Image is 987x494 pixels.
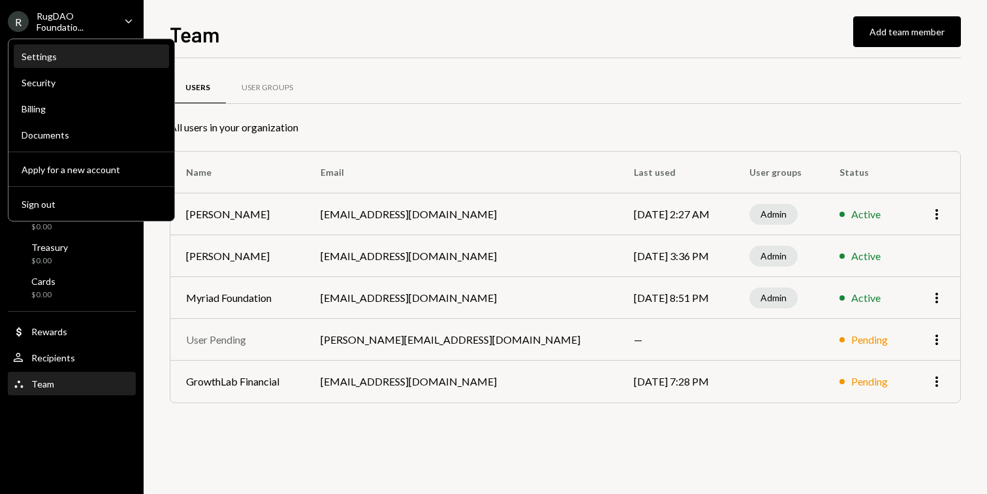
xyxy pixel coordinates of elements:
a: Security [14,71,169,94]
button: Apply for a new account [14,158,169,182]
div: RugDAO Foundatio... [37,10,114,33]
div: Security [22,77,161,88]
a: Settings [14,44,169,68]
th: Last used [618,152,734,193]
div: Users [185,82,210,93]
th: Email [305,152,619,193]
div: Pending [851,374,888,389]
th: Status [824,152,909,193]
div: Active [851,248,881,264]
div: User Groups [242,82,293,93]
div: R [8,11,29,32]
td: [PERSON_NAME][EMAIL_ADDRESS][DOMAIN_NAME] [305,319,619,361]
div: $0.00 [31,222,63,233]
div: Documents [22,129,161,140]
div: Pending [851,332,888,348]
button: Add team member [853,16,961,47]
div: Billing [22,103,161,114]
td: GrowthLab Financial [170,361,305,403]
div: Admin [749,288,798,308]
th: Name [170,152,305,193]
td: [DATE] 2:27 AM [618,193,734,235]
th: User groups [734,152,824,193]
div: Apply for a new account [22,164,161,175]
td: [DATE] 7:28 PM [618,361,734,403]
td: [PERSON_NAME] [170,235,305,277]
td: [DATE] 3:36 PM [618,235,734,277]
td: [EMAIL_ADDRESS][DOMAIN_NAME] [305,361,619,403]
a: Team [8,372,136,395]
a: Rewards [8,320,136,343]
div: User Pending [186,332,289,348]
a: Documents [14,123,169,146]
div: Recipients [31,352,75,363]
td: Myriad Foundation [170,277,305,319]
td: — [618,319,734,361]
td: [DATE] 8:51 PM [618,277,734,319]
div: Admin [749,204,798,225]
div: Active [851,206,881,222]
div: $0.00 [31,255,68,267]
div: $0.00 [31,289,55,301]
td: [EMAIL_ADDRESS][DOMAIN_NAME] [305,235,619,277]
div: Settings [22,51,161,62]
button: Sign out [14,193,169,216]
div: Team [31,378,54,389]
div: Rewards [31,326,67,337]
a: Recipients [8,346,136,369]
div: Sign out [22,199,161,210]
a: Cards$0.00 [8,272,136,303]
td: [EMAIL_ADDRESS][DOMAIN_NAME] [305,277,619,319]
div: Treasury [31,242,68,253]
a: Users [170,71,226,105]
td: [EMAIL_ADDRESS][DOMAIN_NAME] [305,193,619,235]
div: All users in your organization [170,120,961,135]
div: Active [851,290,881,306]
a: Billing [14,97,169,120]
td: [PERSON_NAME] [170,193,305,235]
a: Treasury$0.00 [8,238,136,269]
a: User Groups [226,71,309,105]
div: Admin [749,246,798,267]
h1: Team [170,21,220,47]
div: Cards [31,276,55,287]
